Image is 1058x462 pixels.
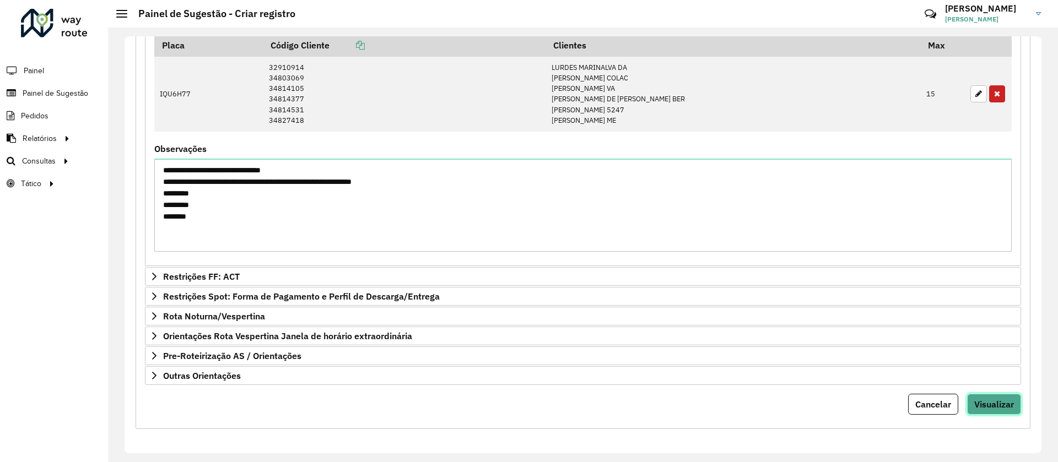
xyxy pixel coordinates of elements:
[145,346,1021,365] a: Pre-Roteirização AS / Orientações
[163,292,440,301] span: Restrições Spot: Forma de Pagamento e Perfil de Descarga/Entrega
[23,133,57,144] span: Relatórios
[921,57,965,132] td: 15
[154,142,207,155] label: Observações
[915,399,951,410] span: Cancelar
[145,307,1021,325] a: Rota Noturna/Vespertina
[945,3,1028,14] h3: [PERSON_NAME]
[163,331,412,340] span: Orientações Rota Vespertina Janela de horário extraordinária
[163,272,240,281] span: Restrições FF: ACT
[263,57,546,132] td: 32910914 34803069 34814105 34814377 34814531 34827418
[163,351,301,360] span: Pre-Roteirização AS / Orientações
[330,40,365,51] a: Copiar
[154,57,263,132] td: IQU6H77
[974,399,1014,410] span: Visualizar
[22,155,56,167] span: Consultas
[921,34,965,57] th: Max
[546,34,921,57] th: Clientes
[163,312,265,320] span: Rota Noturna/Vespertina
[263,34,546,57] th: Código Cliente
[154,34,263,57] th: Placa
[21,110,48,122] span: Pedidos
[908,394,958,415] button: Cancelar
[24,65,44,77] span: Painel
[546,57,921,132] td: LURDES MARINALVA DA [PERSON_NAME] COLAC [PERSON_NAME] VA [PERSON_NAME] DE [PERSON_NAME] BER [PERS...
[919,2,942,26] a: Contato Rápido
[967,394,1021,415] button: Visualizar
[127,8,295,20] h2: Painel de Sugestão - Criar registro
[145,327,1021,345] a: Orientações Rota Vespertina Janela de horário extraordinária
[145,366,1021,385] a: Outras Orientações
[945,14,1028,24] span: [PERSON_NAME]
[145,287,1021,306] a: Restrições Spot: Forma de Pagamento e Perfil de Descarga/Entrega
[145,267,1021,286] a: Restrições FF: ACT
[23,88,88,99] span: Painel de Sugestão
[163,371,241,380] span: Outras Orientações
[21,178,41,189] span: Tático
